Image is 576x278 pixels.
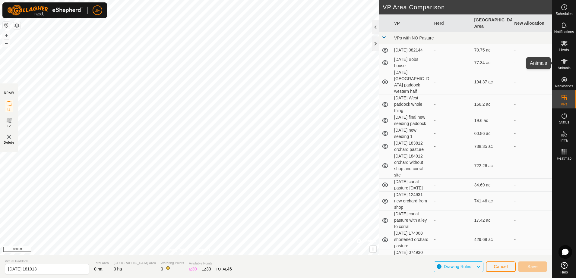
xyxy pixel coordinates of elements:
[392,14,432,32] th: VP
[114,267,122,271] span: 0 ha
[527,264,538,269] span: Save
[512,249,552,275] td: -
[206,267,211,271] span: 30
[555,84,573,88] span: Neckbands
[512,211,552,230] td: -
[512,14,552,32] th: New Allocation
[383,4,552,11] h2: VP Area Comparison
[161,267,163,271] span: 0
[434,198,470,204] div: -
[512,56,552,69] td: -
[555,12,572,16] span: Schedules
[392,249,432,275] td: [DATE] 074930 new orchard paddock after firmware update
[166,247,188,253] a: Privacy Policy
[472,192,512,211] td: 741.46 ac
[3,22,10,29] button: Reset Map
[189,266,197,272] div: IZ
[7,124,11,128] span: EZ
[512,69,552,95] td: -
[5,133,13,140] img: VP
[392,192,432,211] td: [DATE] 124931 new orchard from shop
[472,211,512,230] td: 17.42 ac
[472,230,512,249] td: 429.69 ac
[512,153,552,179] td: -
[518,261,547,272] button: Save
[161,261,184,266] span: Watering Points
[559,48,569,52] span: Herds
[472,56,512,69] td: 77.34 ac
[472,140,512,153] td: 738.35 ac
[394,36,434,40] span: VPs with NO Pasture
[434,60,470,66] div: -
[494,264,508,269] span: Cancel
[4,140,14,145] span: Delete
[434,101,470,108] div: -
[434,163,470,169] div: -
[557,157,571,160] span: Heatmap
[472,69,512,95] td: 194.37 ac
[512,127,552,140] td: -
[94,267,102,271] span: 0 ha
[512,140,552,153] td: -
[434,217,470,223] div: -
[392,140,432,153] td: [DATE] 183812 orchard pasture
[5,259,89,264] span: Virtual Paddock
[434,236,470,243] div: -
[472,127,512,140] td: 60.86 ac
[434,79,470,85] div: -
[512,44,552,56] td: -
[3,39,10,47] button: –
[189,261,232,266] span: Available Points
[434,47,470,53] div: -
[392,230,432,249] td: [DATE] 174008 shortened orchard pasture
[486,261,516,272] button: Cancel
[552,260,576,276] a: Help
[472,153,512,179] td: 722.26 ac
[370,246,376,252] button: i
[192,267,197,271] span: 30
[512,192,552,211] td: -
[392,153,432,179] td: [DATE] 184912 orchard without shop and corral site
[559,120,569,124] span: Status
[560,139,568,142] span: Infra
[512,179,552,192] td: -
[13,22,21,29] button: Map Layers
[512,230,552,249] td: -
[558,66,571,70] span: Animals
[472,95,512,114] td: 166.2 ac
[392,127,432,140] td: [DATE] new seeding 1
[434,143,470,150] div: -
[472,249,512,275] td: 709.34 ac
[3,32,10,39] button: +
[216,266,232,272] div: TOTAL
[392,179,432,192] td: [DATE] canal pasture [DATE]
[227,267,232,271] span: 46
[392,114,432,127] td: [DATE] final new seeding paddock
[512,114,552,127] td: -
[95,7,100,14] span: JF
[4,91,14,95] div: DRAW
[195,247,213,253] a: Contact Us
[434,182,470,188] div: -
[434,130,470,137] div: -
[7,5,83,16] img: Gallagher Logo
[392,69,432,95] td: [DATE] [GEOGRAPHIC_DATA] paddock western half
[94,261,109,266] span: Total Area
[392,56,432,69] td: [DATE] Bobs house
[372,246,374,251] span: i
[202,266,211,272] div: EZ
[114,261,156,266] span: [GEOGRAPHIC_DATA] Area
[434,117,470,124] div: -
[554,30,574,34] span: Notifications
[472,14,512,32] th: [GEOGRAPHIC_DATA] Area
[561,102,567,106] span: VPs
[472,44,512,56] td: 70.75 ac
[512,95,552,114] td: -
[392,211,432,230] td: [DATE] canal pasture with alley to corral
[560,270,568,274] span: Help
[444,264,471,269] span: Drawing Rules
[432,14,472,32] th: Herd
[392,44,432,56] td: [DATE] 082144
[472,179,512,192] td: 34.69 ac
[392,95,432,114] td: [DATE] West paddock whole thing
